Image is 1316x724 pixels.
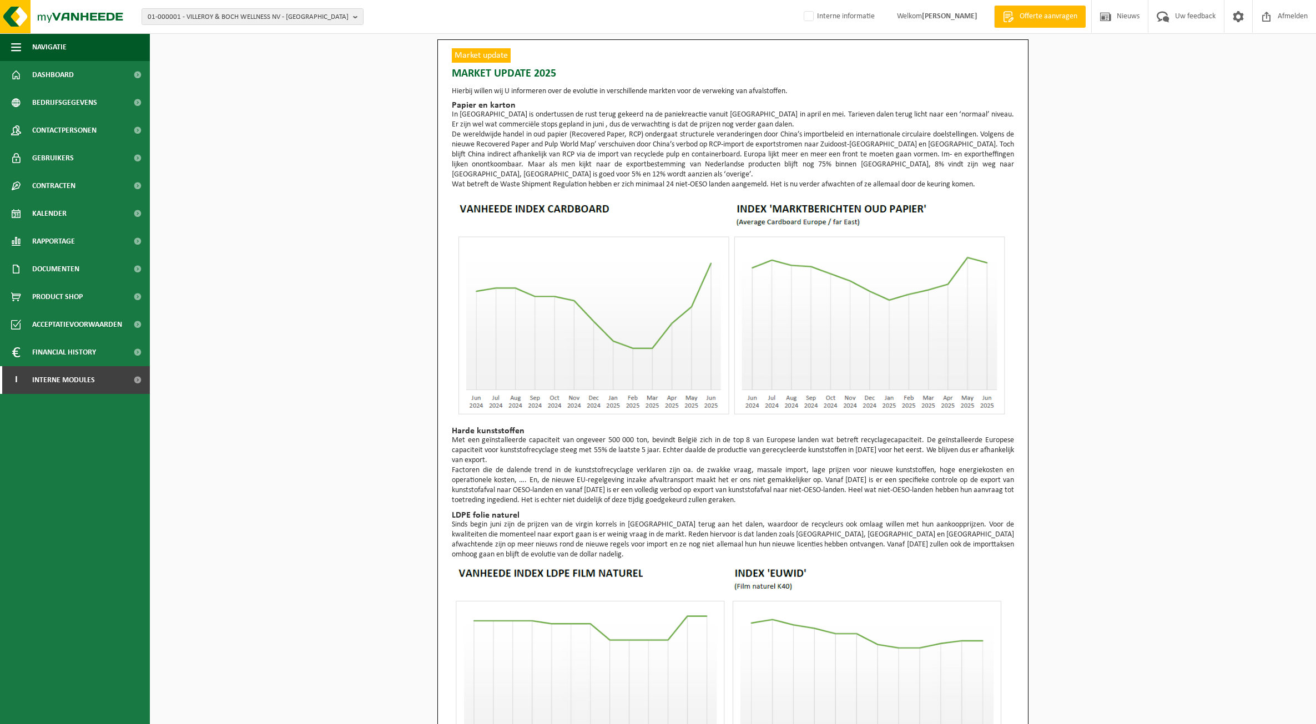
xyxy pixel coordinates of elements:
[452,511,1014,520] h2: LDPE folie naturel
[32,255,79,283] span: Documenten
[452,130,1014,180] p: De wereldwijde handel in oud papier (Recovered Paper, RCP) ondergaat structurele veranderingen do...
[452,88,1014,95] p: Hierbij willen wij U informeren over de evolutie in verschillende markten voor de verweking van a...
[32,89,97,117] span: Bedrijfsgegevens
[452,101,1014,110] h2: Papier en karton
[32,172,75,200] span: Contracten
[452,180,1014,190] p: Wat betreft de Waste Shipment Regulation hebben er zich minimaal 24 niet-OESO landen aangemeld. H...
[32,61,74,89] span: Dashboard
[452,520,1014,560] p: Sinds begin juni zijn de prijzen van de virgin korrels in [GEOGRAPHIC_DATA] terug aan het dalen, ...
[1017,11,1080,22] span: Offerte aanvragen
[452,110,1014,130] p: In [GEOGRAPHIC_DATA] is ondertussen de rust terug gekeerd na de paniekreactie vanuit [GEOGRAPHIC_...
[32,33,67,61] span: Navigatie
[11,366,21,394] span: I
[32,366,95,394] span: Interne modules
[922,12,977,21] strong: [PERSON_NAME]
[32,338,96,366] span: Financial History
[32,117,97,144] span: Contactpersonen
[452,427,1014,436] h2: Harde kunststoffen
[452,436,1014,465] p: Met een geïnstalleerde capaciteit van ongeveer 500 000 ton, bevindt België zich in de top 8 van E...
[452,48,511,63] span: Market update
[32,311,122,338] span: Acceptatievoorwaarden
[142,8,364,25] button: 01-000001 - VILLEROY & BOCH WELLNESS NV - [GEOGRAPHIC_DATA]
[32,144,74,172] span: Gebruikers
[452,65,556,82] span: Market update 2025
[148,9,349,26] span: 01-000001 - VILLEROY & BOCH WELLNESS NV - [GEOGRAPHIC_DATA]
[32,200,67,227] span: Kalender
[452,465,1014,505] p: Factoren die de dalende trend in de kunststofrecyclage verklaren zijn oa. de zwakke vraag, massal...
[801,8,875,25] label: Interne informatie
[32,283,83,311] span: Product Shop
[994,6,1086,28] a: Offerte aanvragen
[32,227,75,255] span: Rapportage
